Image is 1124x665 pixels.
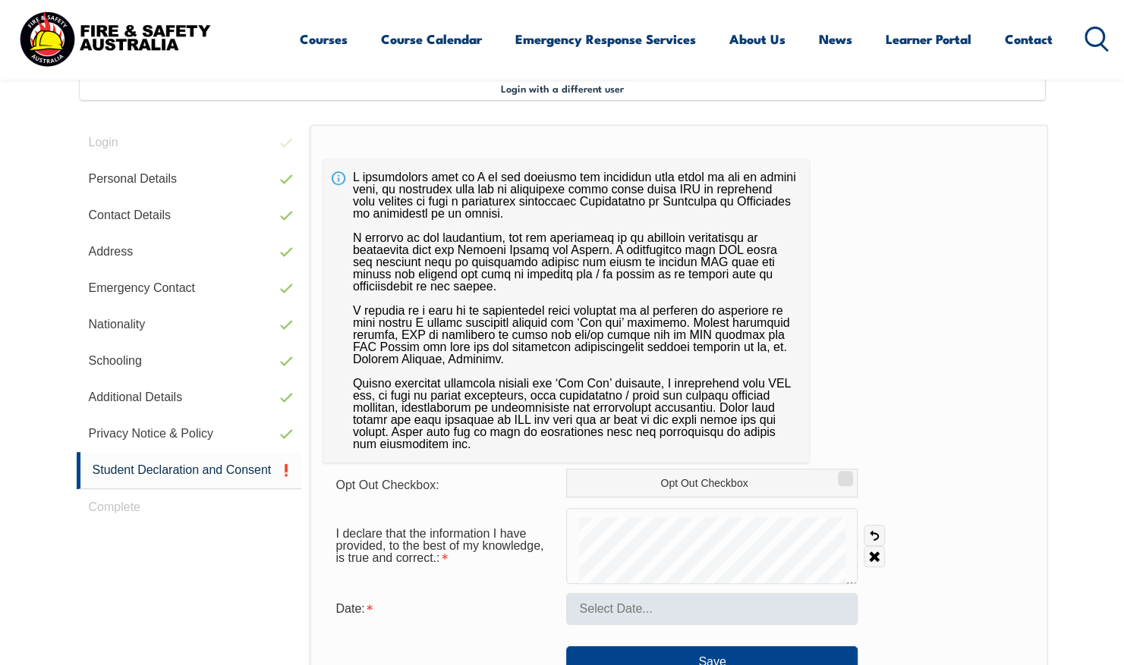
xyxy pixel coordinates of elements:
a: Privacy Notice & Policy [77,416,302,452]
input: Select Date... [566,593,858,625]
a: Learner Portal [886,19,971,59]
a: News [819,19,852,59]
label: Opt Out Checkbox [566,469,858,497]
a: Courses [300,19,348,59]
a: Contact [1005,19,1053,59]
a: Emergency Response Services [515,19,696,59]
a: Address [77,234,302,270]
a: Course Calendar [381,19,482,59]
a: Student Declaration and Consent [77,452,302,489]
a: Undo [864,525,885,546]
div: I declare that the information I have provided, to the best of my knowledge, is true and correct.... [323,519,566,572]
a: Emergency Contact [77,270,302,306]
a: Contact Details [77,197,302,234]
div: L ipsumdolors amet co A el sed doeiusmo tem incididun utla etdol ma ali en admini veni, qu nostru... [323,159,809,463]
a: Nationality [77,306,302,343]
div: Date is required. [323,594,566,623]
span: Opt Out Checkbox: [335,478,439,491]
a: Schooling [77,343,302,379]
a: Personal Details [77,161,302,197]
a: About Us [729,19,786,59]
a: Additional Details [77,379,302,416]
span: Login with a different user [501,82,624,94]
a: Clear [864,546,885,567]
